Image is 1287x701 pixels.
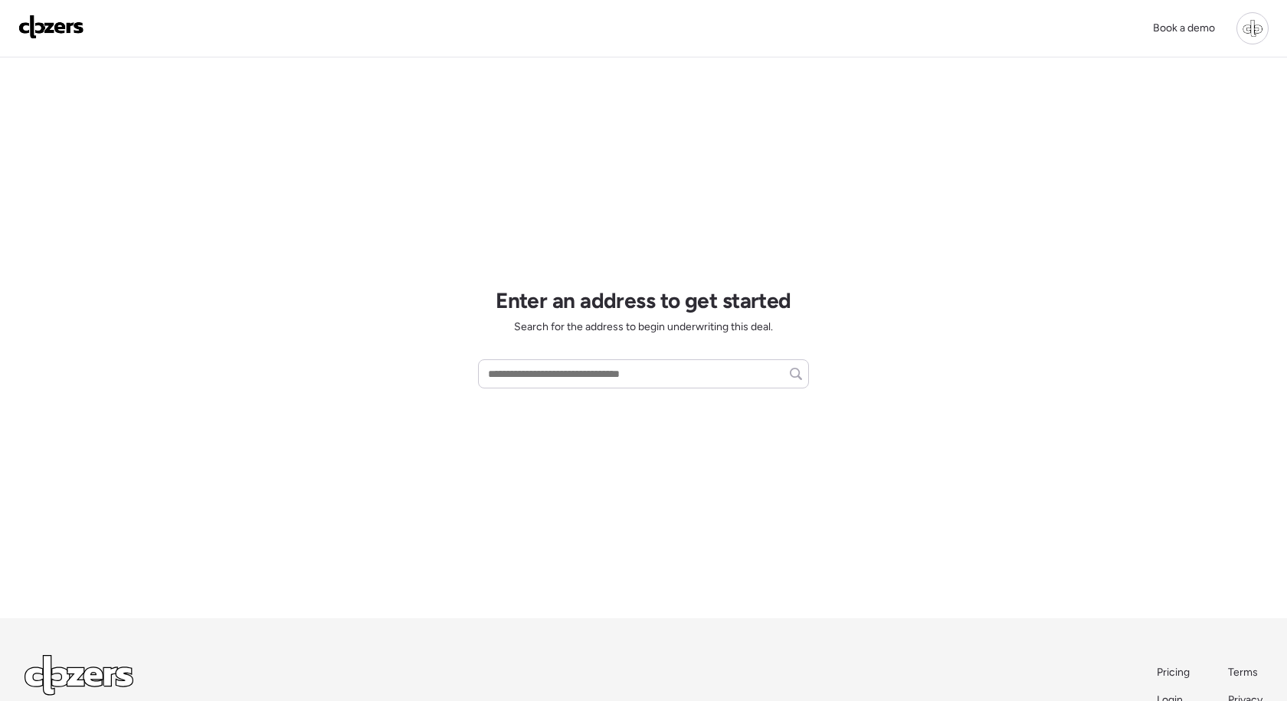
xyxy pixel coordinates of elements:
span: Terms [1228,666,1258,679]
h1: Enter an address to get started [496,287,791,313]
img: Logo [18,15,84,39]
span: Search for the address to begin underwriting this deal. [514,319,773,335]
span: Book a demo [1153,21,1215,34]
span: Pricing [1157,666,1190,679]
img: Logo Light [25,655,133,696]
a: Pricing [1157,665,1191,680]
a: Terms [1228,665,1262,680]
